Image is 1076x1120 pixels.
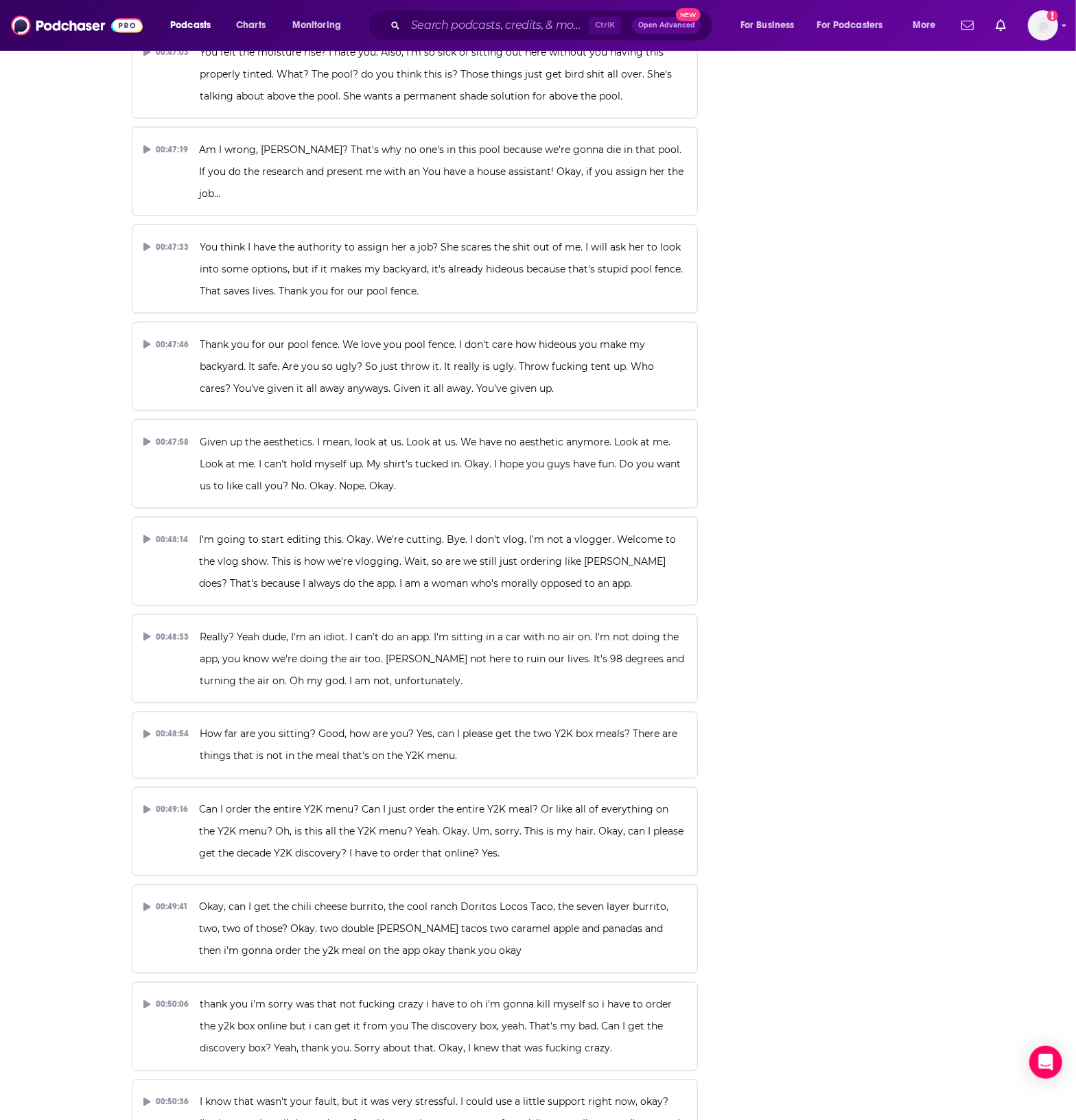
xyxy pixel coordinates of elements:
[200,143,687,200] span: Am I wrong, [PERSON_NAME]? That's why no one's in this pool because we're gonna die in that pool....
[1029,1046,1062,1079] div: Open Intercom Messenger
[913,16,936,35] span: More
[990,14,1011,37] a: Show notifications dropdown
[143,41,189,63] div: 00:47:03
[200,728,681,762] span: How far are you sitting? Good, how are you? Yes, can I please get the two Y2K box meals? There ar...
[200,241,686,297] span: You think I have the authority to assign her a job? She scares the shit out of me. I will ask her...
[143,723,189,745] div: 00:48:54
[1028,10,1058,40] span: Logged in as meg_reilly_edl
[143,334,189,355] div: 00:47:46
[292,16,341,35] span: Monitoring
[731,14,812,36] button: open menu
[143,139,189,161] div: 00:47:19
[143,799,189,821] div: 00:49:16
[11,12,143,38] img: Podchaser - Follow, Share and Rate Podcasts
[200,533,679,590] span: I'm going to start editing this. Okay. We're cutting. Bye. I don't vlog. I'm not a vlogger. Welco...
[1028,10,1058,40] button: Show profile menu
[132,224,698,314] button: 00:47:33You think I have the authority to assign her a job? She scares the shit out of me. I will...
[132,127,698,216] button: 00:47:19Am I wrong, [PERSON_NAME]? That's why no one's in this pool because we're gonna die in th...
[143,236,189,258] div: 00:47:33
[1047,10,1058,21] svg: Add a profile image
[406,14,589,36] input: Search podcasts, credits, & more...
[200,999,675,1055] span: thank you i'm sorry was that not fucking crazy i have to oh i'm gonna kill myself so i have to or...
[956,14,979,37] a: Show notifications dropdown
[132,787,698,876] button: 00:49:16Can I order the entire Y2K menu? Can I just order the entire Y2K meal? Or like all of eve...
[132,982,698,1071] button: 00:50:06thank you i'm sorry was that not fucking crazy i have to oh i'm gonna kill myself so i ha...
[589,16,621,34] span: Ctrl K
[161,14,229,36] button: open menu
[132,712,698,779] button: 00:48:54How far are you sitting? Good, how are you? Yes, can I please get the two Y2K box meals? ...
[236,16,266,35] span: Charts
[143,1091,189,1113] div: 00:50:36
[817,16,883,35] span: For Podcasters
[638,22,695,29] span: Open Advanced
[170,16,211,35] span: Podcasts
[143,431,189,453] div: 00:47:58
[903,14,953,36] button: open menu
[143,896,189,918] div: 00:49:41
[132,30,698,119] button: 00:47:03You felt the moisture rise? I hate you. Also, I'm so sick of sitting out here without you...
[200,436,684,492] span: Given up the aesthetics. I mean, look at us. Look at us. We have no aesthetic anymore. Look at me...
[283,14,359,36] button: open menu
[200,804,687,860] span: Can I order the entire Y2K menu? Can I just order the entire Y2K meal? Or like all of everything ...
[381,10,726,41] div: Search podcasts, credits, & more...
[132,614,698,703] button: 00:48:33Really? Yeah dude, I'm an idiot. I can't do an app. I'm sitting in a car with no air on. ...
[200,338,657,395] span: Thank you for our pool fence. We love you pool fence. I don't care how hideous you make my backya...
[143,528,189,550] div: 00:48:14
[676,8,701,21] span: New
[200,46,675,102] span: You felt the moisture rise? I hate you. Also, I'm so sick of sitting out here without you having ...
[632,17,701,34] button: Open AdvancedNew
[132,885,698,974] button: 00:49:41Okay, can I get the chili cheese burrito, the cool ranch Doritos Locos Taco, the seven la...
[132,517,698,606] button: 00:48:14I'm going to start editing this. Okay. We're cutting. Bye. I don't vlog. I'm not a vlogge...
[808,14,903,36] button: open menu
[143,626,189,648] div: 00:48:33
[227,14,274,36] a: Charts
[1028,10,1058,40] img: User Profile
[200,901,672,957] span: Okay, can I get the chili cheese burrito, the cool ranch Doritos Locos Taco, the seven layer burr...
[143,994,189,1016] div: 00:50:06
[200,631,688,687] span: Really? Yeah dude, I'm an idiot. I can't do an app. I'm sitting in a car with no air on. I'm not ...
[740,16,795,35] span: For Business
[132,419,698,509] button: 00:47:58Given up the aesthetics. I mean, look at us. Look at us. We have no aesthetic anymore. Lo...
[132,322,698,411] button: 00:47:46Thank you for our pool fence. We love you pool fence. I don't care how hideous you make m...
